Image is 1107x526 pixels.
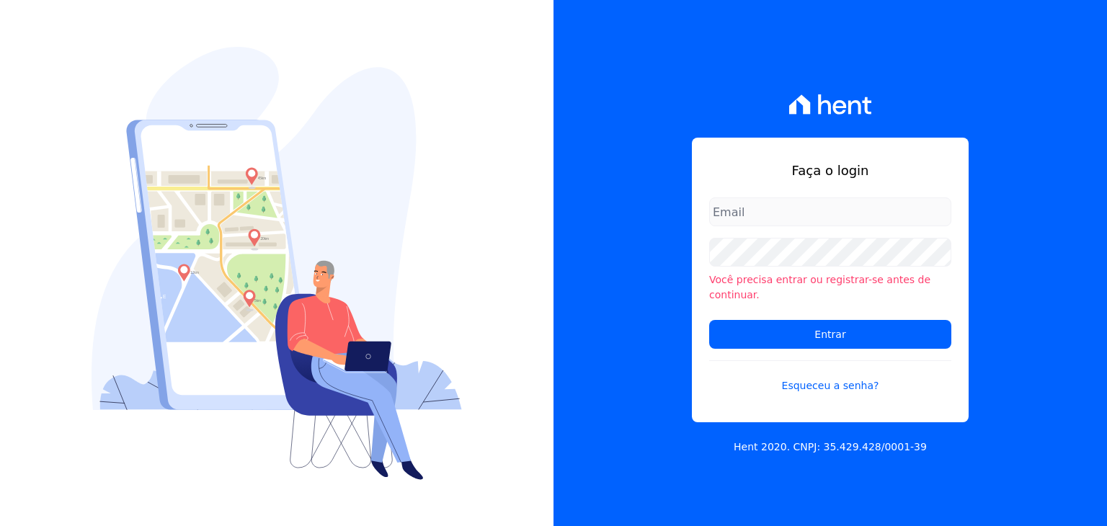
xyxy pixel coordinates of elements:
[709,320,951,349] input: Entrar
[709,197,951,226] input: Email
[709,360,951,393] a: Esqueceu a senha?
[709,161,951,180] h1: Faça o login
[709,272,951,303] li: Você precisa entrar ou registrar-se antes de continuar.
[734,440,927,455] p: Hent 2020. CNPJ: 35.429.428/0001-39
[92,47,462,480] img: Login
